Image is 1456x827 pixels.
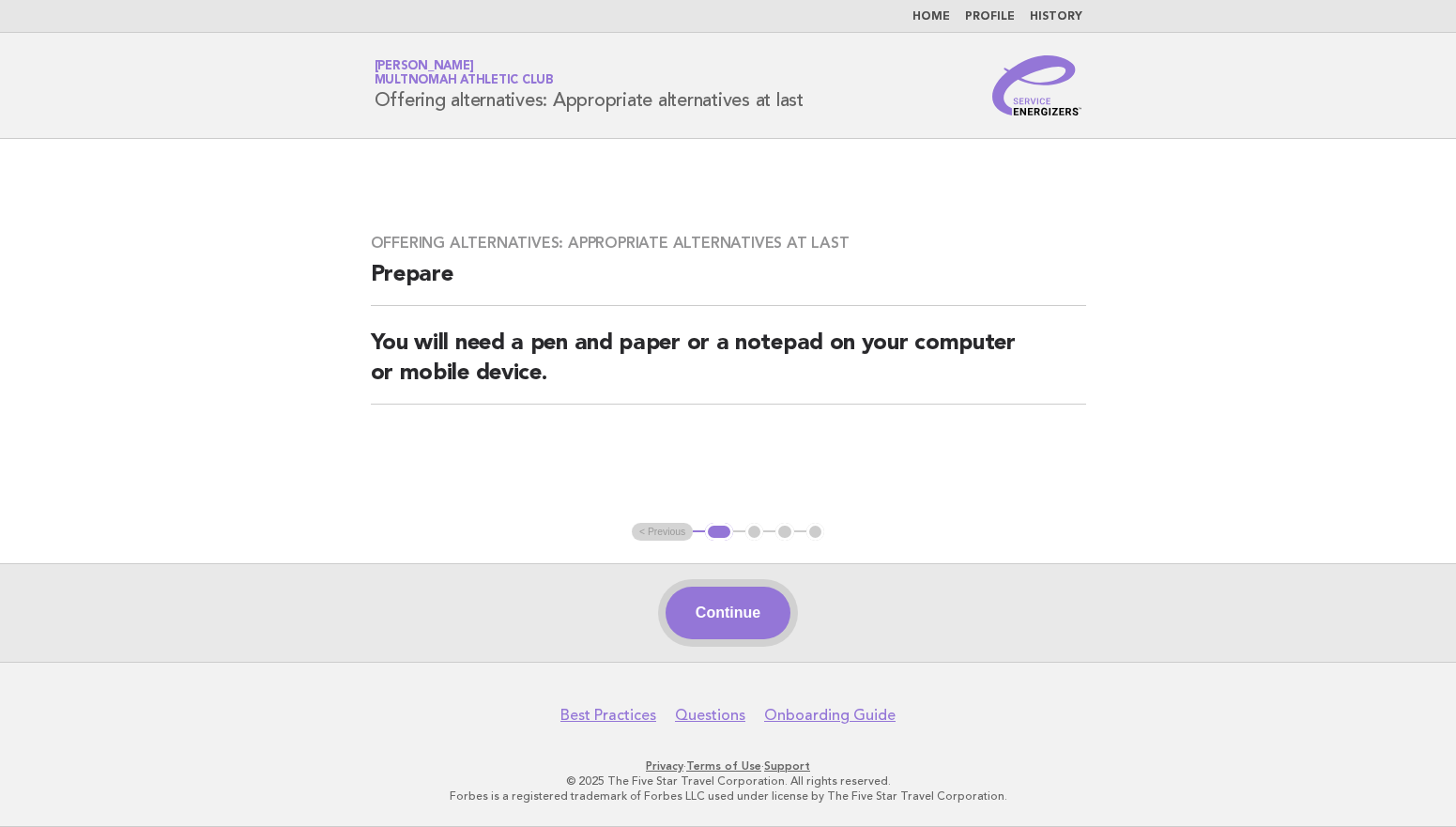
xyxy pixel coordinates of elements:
[371,329,1086,405] h2: You will need a pen and paper or a notepad on your computer or mobile device.
[965,11,1015,23] a: Profile
[154,773,1303,789] p: © 2025 The Five Star Travel Corporation. All rights reserved.
[1030,11,1082,23] a: History
[764,706,896,725] a: Onboarding Guide
[666,587,790,639] button: Continue
[375,61,804,110] h1: Offering alternatives: Appropriate alternatives at last
[371,234,1086,253] h3: Offering alternatives: Appropriate alternatives at last
[154,789,1303,804] p: Forbes is a registered trademark of Forbes LLC used under license by The Five Star Travel Corpora...
[764,759,810,773] a: Support
[686,759,761,773] a: Terms of Use
[375,60,554,86] a: [PERSON_NAME]Multnomah Athletic Club
[154,758,1303,773] p: · ·
[375,75,554,87] span: Multnomah Athletic Club
[992,55,1082,115] img: Service Energizers
[705,523,732,542] button: 1
[646,759,683,773] a: Privacy
[912,11,950,23] a: Home
[560,706,656,725] a: Best Practices
[675,706,745,725] a: Questions
[371,260,1086,306] h2: Prepare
